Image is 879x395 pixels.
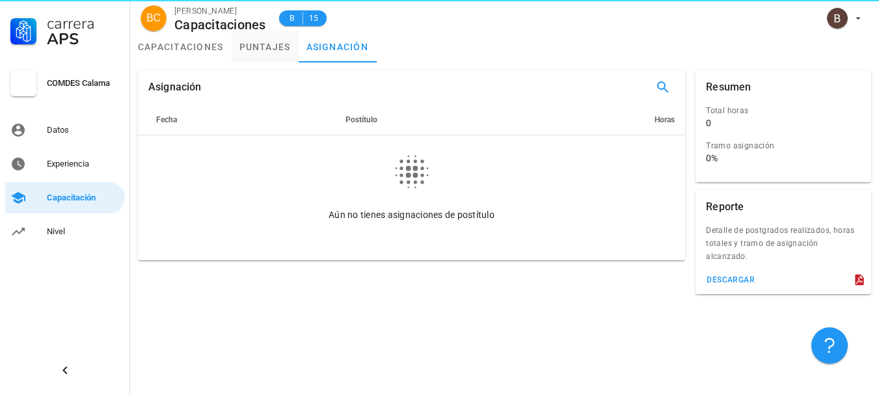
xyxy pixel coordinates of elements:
div: Capacitaciones [174,18,266,32]
span: Fecha [156,115,177,124]
div: Datos [47,125,120,135]
a: puntajes [232,31,299,62]
span: BC [146,5,161,31]
div: Aún no tienes asignaciones de postítulo [156,208,667,221]
span: B [287,12,297,25]
div: Tramo asignación [706,139,850,152]
div: descargar [706,275,755,284]
span: 15 [308,12,319,25]
div: Asignación [148,70,202,104]
th: Horas [506,104,685,135]
div: avatar [827,8,848,29]
div: 0 [706,117,711,129]
div: avatar [141,5,167,31]
th: Postítulo [343,104,506,135]
span: Horas [655,115,675,124]
div: Carrera [47,16,120,31]
a: capacitaciones [130,31,232,62]
a: asignación [299,31,377,62]
span: Postítulo [345,115,377,124]
a: Datos [5,115,125,146]
div: COMDES Calama [47,78,120,89]
div: Experiencia [47,159,120,169]
div: Total horas [706,104,850,117]
div: Capacitación [47,193,120,203]
div: Detalle de postgrados realizados, horas totales y tramo de asignación alcanzado. [696,224,871,271]
div: Resumen [706,70,751,104]
th: Fecha [138,104,320,135]
div: Reporte [706,190,744,224]
div: [PERSON_NAME] [174,5,266,18]
div: 0% [706,152,718,164]
div: Nivel [47,226,120,237]
button: descargar [701,271,760,289]
div: APS [47,31,120,47]
a: Capacitación [5,182,125,213]
a: Nivel [5,216,125,247]
a: Experiencia [5,148,125,180]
